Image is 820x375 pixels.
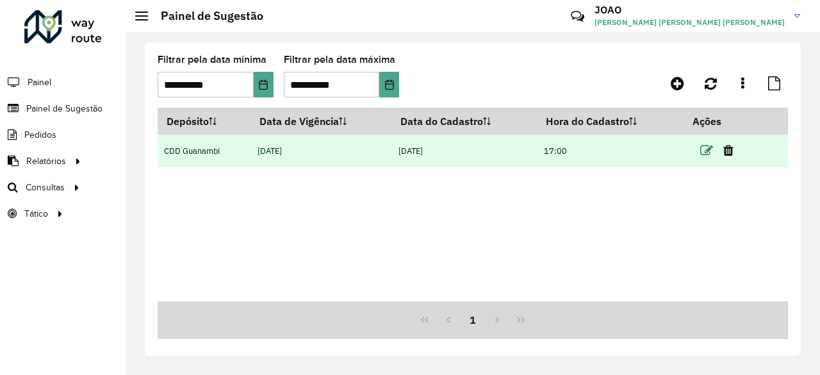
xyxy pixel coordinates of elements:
[684,108,760,135] th: Ações
[24,128,56,142] span: Pedidos
[461,308,485,332] button: 1
[392,135,537,167] td: [DATE]
[594,17,785,28] span: [PERSON_NAME] [PERSON_NAME] [PERSON_NAME]
[28,76,51,89] span: Painel
[594,4,785,16] h3: JOAO
[158,135,250,167] td: CDD Guanambi
[24,207,48,221] span: Tático
[254,72,274,97] button: Choose Date
[26,154,66,168] span: Relatórios
[250,108,391,135] th: Data de Vigência
[537,135,684,167] td: 17:00
[158,52,266,67] label: Filtrar pela data mínima
[26,181,65,194] span: Consultas
[392,108,537,135] th: Data do Cadastro
[158,108,250,135] th: Depósito
[537,108,684,135] th: Hora do Cadastro
[148,9,263,23] h2: Painel de Sugestão
[379,72,399,97] button: Choose Date
[700,142,713,159] a: Editar
[723,142,734,159] a: Excluir
[564,3,591,30] a: Contato Rápido
[284,52,395,67] label: Filtrar pela data máxima
[26,102,102,115] span: Painel de Sugestão
[250,135,391,167] td: [DATE]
